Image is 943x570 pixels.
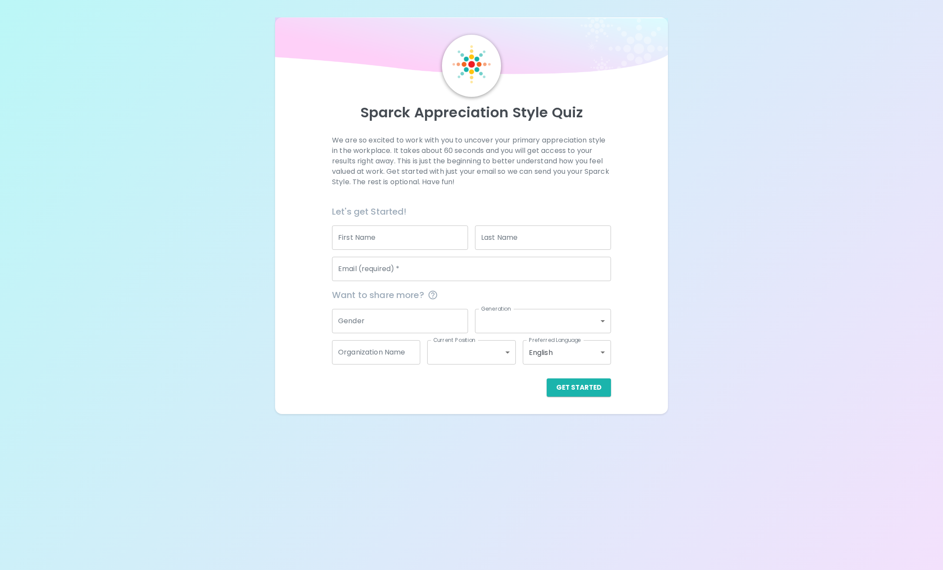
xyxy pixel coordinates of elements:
span: Want to share more? [332,288,611,302]
label: Generation [481,305,511,312]
h6: Let's get Started! [332,205,611,219]
div: English [523,340,611,365]
img: Sparck Logo [452,45,491,83]
p: We are so excited to work with you to uncover your primary appreciation style in the workplace. I... [332,135,611,187]
p: Sparck Appreciation Style Quiz [286,104,657,121]
svg: This information is completely confidential and only used for aggregated appreciation studies at ... [428,290,438,300]
label: Preferred Language [529,336,581,344]
label: Current Position [433,336,475,344]
img: wave [275,17,668,79]
button: Get Started [547,378,611,397]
